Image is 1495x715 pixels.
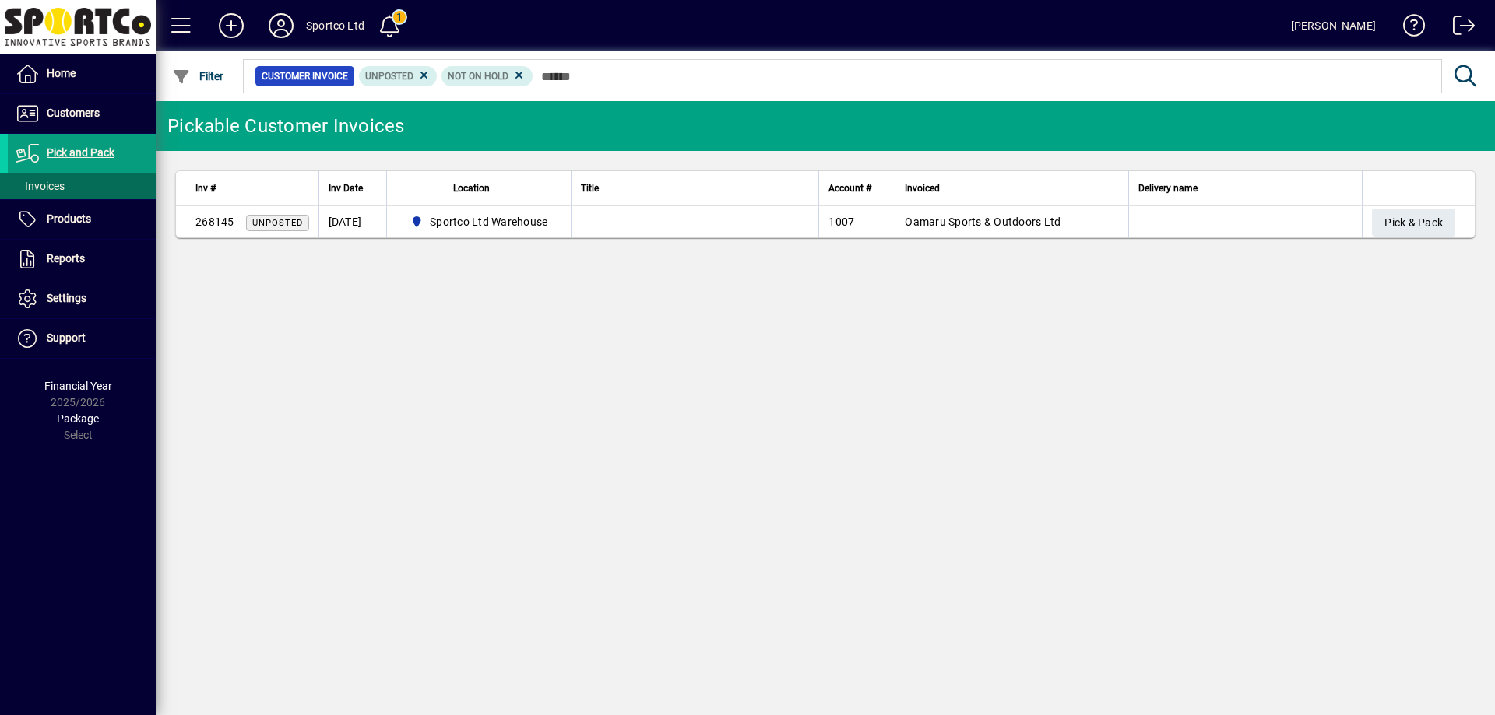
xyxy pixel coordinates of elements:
[828,180,885,197] div: Account #
[47,212,91,225] span: Products
[306,13,364,38] div: Sportco Ltd
[172,70,224,82] span: Filter
[1441,3,1476,54] a: Logout
[905,180,940,197] span: Invoiced
[262,68,348,84] span: Customer Invoice
[252,218,303,228] span: Unposted
[905,180,1119,197] div: Invoiced
[359,66,438,86] mat-chip: Customer Invoice Status: Unposted
[1391,3,1426,54] a: Knowledge Base
[167,114,405,138] div: Pickable Customer Invoices
[8,173,156,199] a: Invoices
[329,180,363,197] span: Inv Date
[47,331,86,344] span: Support
[47,292,86,304] span: Settings
[206,12,256,40] button: Add
[57,412,99,425] span: Package
[1384,210,1443,236] span: Pick & Pack
[195,180,309,197] div: Inv #
[1291,13,1376,38] div: [PERSON_NAME]
[16,180,65,192] span: Invoices
[1138,180,1198,197] span: Delivery name
[318,206,386,237] td: [DATE]
[828,216,854,228] span: 1007
[365,71,413,82] span: Unposted
[168,62,228,90] button: Filter
[905,216,1061,228] span: Oamaru Sports & Outdoors Ltd
[47,107,100,119] span: Customers
[448,71,508,82] span: Not On Hold
[195,180,216,197] span: Inv #
[8,54,156,93] a: Home
[453,180,490,197] span: Location
[430,214,547,230] span: Sportco Ltd Warehouse
[8,319,156,358] a: Support
[1138,180,1353,197] div: Delivery name
[396,180,562,197] div: Location
[329,180,377,197] div: Inv Date
[47,146,114,159] span: Pick and Pack
[441,66,533,86] mat-chip: Hold Status: Not On Hold
[1372,209,1455,237] button: Pick & Pack
[195,216,234,228] span: 268145
[44,380,112,392] span: Financial Year
[8,94,156,133] a: Customers
[828,180,871,197] span: Account #
[8,200,156,239] a: Products
[581,180,599,197] span: Title
[404,212,554,231] span: Sportco Ltd Warehouse
[47,67,76,79] span: Home
[256,12,306,40] button: Profile
[47,252,85,265] span: Reports
[8,279,156,318] a: Settings
[581,180,809,197] div: Title
[8,240,156,279] a: Reports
